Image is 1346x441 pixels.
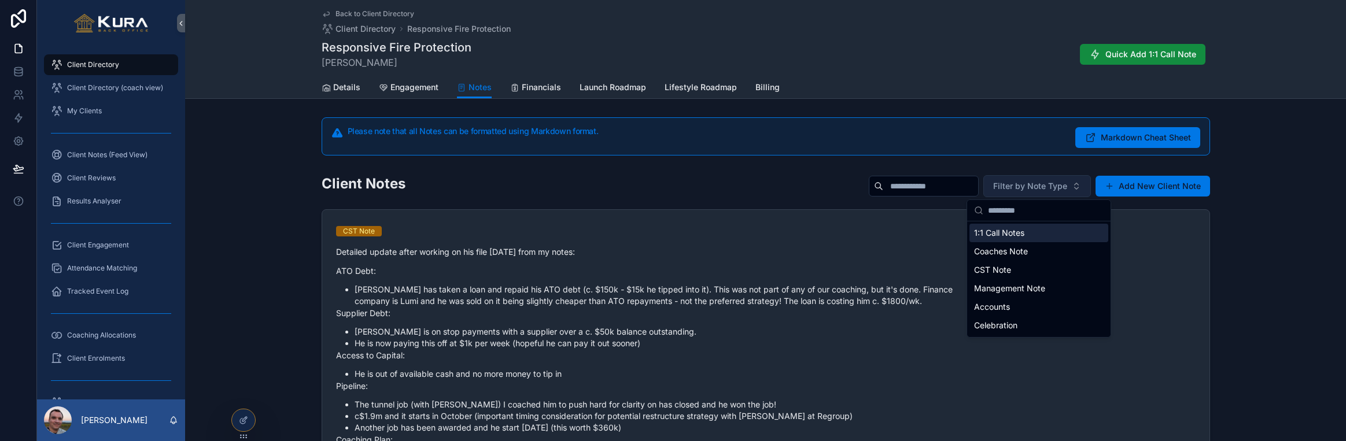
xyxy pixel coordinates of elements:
li: c$1.9m and it starts in October (important timing consideration for potential restructure strateg... [355,410,1196,422]
span: Details [333,81,360,93]
a: Client Enrolments [44,348,178,369]
span: Client Reviews [67,173,116,183]
span: Attendance Matching [67,264,137,273]
span: Client Directory [335,23,396,35]
span: Engagement [390,81,438,93]
div: Suggestions [967,221,1111,337]
span: Billing [755,81,780,93]
span: Client Engagement [67,240,129,250]
a: Client Directory (coach view) [44,77,178,98]
button: Markdown Cheat Sheet [1075,127,1200,148]
p: Detailed update after working on his file [DATE] from my notes: [336,246,1196,258]
a: Notes [457,77,492,99]
p: Access to Capital: [336,349,1196,361]
div: 1:1 Call Notes [969,224,1108,242]
a: Launch Roadmap [580,77,646,100]
li: [PERSON_NAME] has taken a loan and repaid his ATO debt (c. $150k - $15k he tipped into it). This ... [355,284,1196,307]
a: Client Directory [44,54,178,75]
div: scrollable content [37,46,185,399]
span: Lifestyle Roadmap [665,81,737,93]
span: Filter by Note Type [993,180,1067,192]
a: Client Directory [322,23,396,35]
a: Details [322,77,360,100]
img: App logo [74,14,149,32]
a: Billing [755,77,780,100]
span: [PERSON_NAME] [322,55,471,69]
li: [PERSON_NAME] is on stop payments with a supplier over a c. $50k balance outstanding. [355,326,1196,338]
span: Notes [469,81,492,93]
span: Results Analyser [67,197,121,206]
a: Engagement [379,77,438,100]
li: The tunnel job (with [PERSON_NAME]) I coached him to push hard for clarity on has closed and he w... [355,399,1196,410]
span: Client Directory (coach view) [67,83,163,92]
a: Tracked Event Log [44,281,178,302]
li: He is now paying this off at $1k per week (hopeful he can pay it out sooner) [355,338,1196,349]
h1: Responsive Fire Protection [322,39,471,55]
span: Client Enrolments [67,354,125,363]
a: Client Reviews [44,168,178,188]
div: Management Note [969,279,1108,298]
a: Client Notes (Feed View) [44,144,178,165]
span: Mini Masterminds [67,398,126,407]
li: Another job has been awarded and he start [DATE] (this worth $360k) [355,422,1196,433]
a: Attendance Matching [44,258,178,279]
span: Quick Add 1:1 Call Note [1105,49,1196,60]
span: Tracked Event Log [67,287,128,296]
span: My Clients [67,106,102,116]
span: Coaching Allocations [67,331,136,340]
div: CST Note [969,261,1108,279]
a: Mini Masterminds [44,392,178,413]
a: Back to Client Directory [322,9,414,18]
div: Accounts [969,298,1108,316]
h5: Please note that all Notes can be formatted using Markdown format. [348,127,1066,135]
div: Coaches Note [969,242,1108,261]
a: Responsive Fire Protection [407,23,511,35]
button: Quick Add 1:1 Call Note [1080,44,1205,65]
div: CST Note [343,226,375,236]
span: Launch Roadmap [580,81,646,93]
span: Client Directory [67,60,119,69]
h2: Client Notes [322,174,405,193]
a: My Clients [44,101,178,121]
div: Celebration [969,316,1108,335]
a: Results Analyser [44,191,178,212]
p: [PERSON_NAME] [81,414,147,426]
a: Financials [510,77,561,100]
button: Add New Client Note [1096,176,1210,197]
a: Coaching Allocations [44,325,178,346]
a: Client Engagement [44,235,178,255]
p: Supplier Debt: [336,307,1196,319]
p: ATO Debt: [336,265,1196,277]
span: Back to Client Directory [335,9,414,18]
a: Lifestyle Roadmap [665,77,737,100]
span: Client Notes (Feed View) [67,150,147,160]
span: Markdown Cheat Sheet [1101,132,1191,143]
p: Pipeline: [336,380,1196,392]
span: Financials [522,81,561,93]
li: He is out of available cash and no more money to tip in [355,368,1196,380]
button: Select Button [983,175,1091,197]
